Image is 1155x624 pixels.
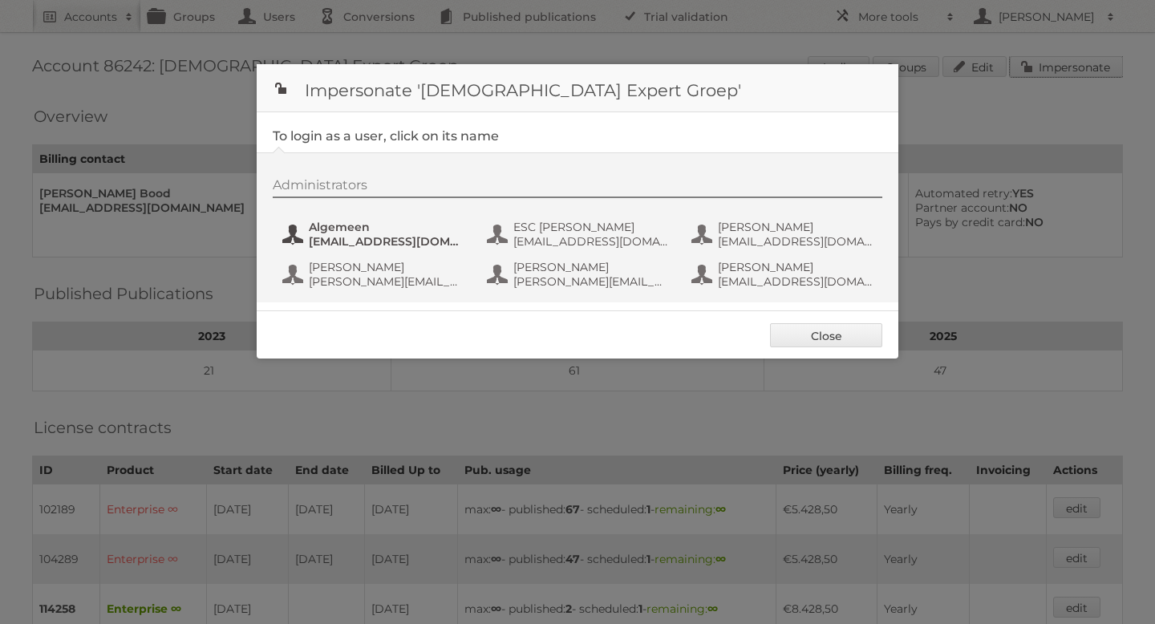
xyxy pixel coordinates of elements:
legend: To login as a user, click on its name [273,128,499,144]
span: [PERSON_NAME][EMAIL_ADDRESS][PERSON_NAME][DOMAIN_NAME] [513,274,669,289]
span: [EMAIL_ADDRESS][DOMAIN_NAME] [718,274,873,289]
span: [EMAIL_ADDRESS][DOMAIN_NAME] [309,234,464,249]
span: [PERSON_NAME][EMAIL_ADDRESS][DOMAIN_NAME] [309,274,464,289]
span: [PERSON_NAME] [718,260,873,274]
button: [PERSON_NAME] [PERSON_NAME][EMAIL_ADDRESS][PERSON_NAME][DOMAIN_NAME] [485,258,674,290]
span: [PERSON_NAME] [309,260,464,274]
a: Close [770,323,882,347]
span: [PERSON_NAME] [513,260,669,274]
button: [PERSON_NAME] [EMAIL_ADDRESS][DOMAIN_NAME] [690,258,878,290]
div: Administrators [273,177,882,198]
span: [EMAIL_ADDRESS][DOMAIN_NAME] [718,234,873,249]
span: [PERSON_NAME] [718,220,873,234]
button: [PERSON_NAME] [PERSON_NAME][EMAIL_ADDRESS][DOMAIN_NAME] [281,258,469,290]
span: ESC [PERSON_NAME] [513,220,669,234]
span: Algemeen [309,220,464,234]
button: [PERSON_NAME] [EMAIL_ADDRESS][DOMAIN_NAME] [690,218,878,250]
button: ESC [PERSON_NAME] [EMAIL_ADDRESS][DOMAIN_NAME] [485,218,674,250]
h1: Impersonate '[DEMOGRAPHIC_DATA] Expert Groep' [257,64,898,112]
span: [EMAIL_ADDRESS][DOMAIN_NAME] [513,234,669,249]
button: Algemeen [EMAIL_ADDRESS][DOMAIN_NAME] [281,218,469,250]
